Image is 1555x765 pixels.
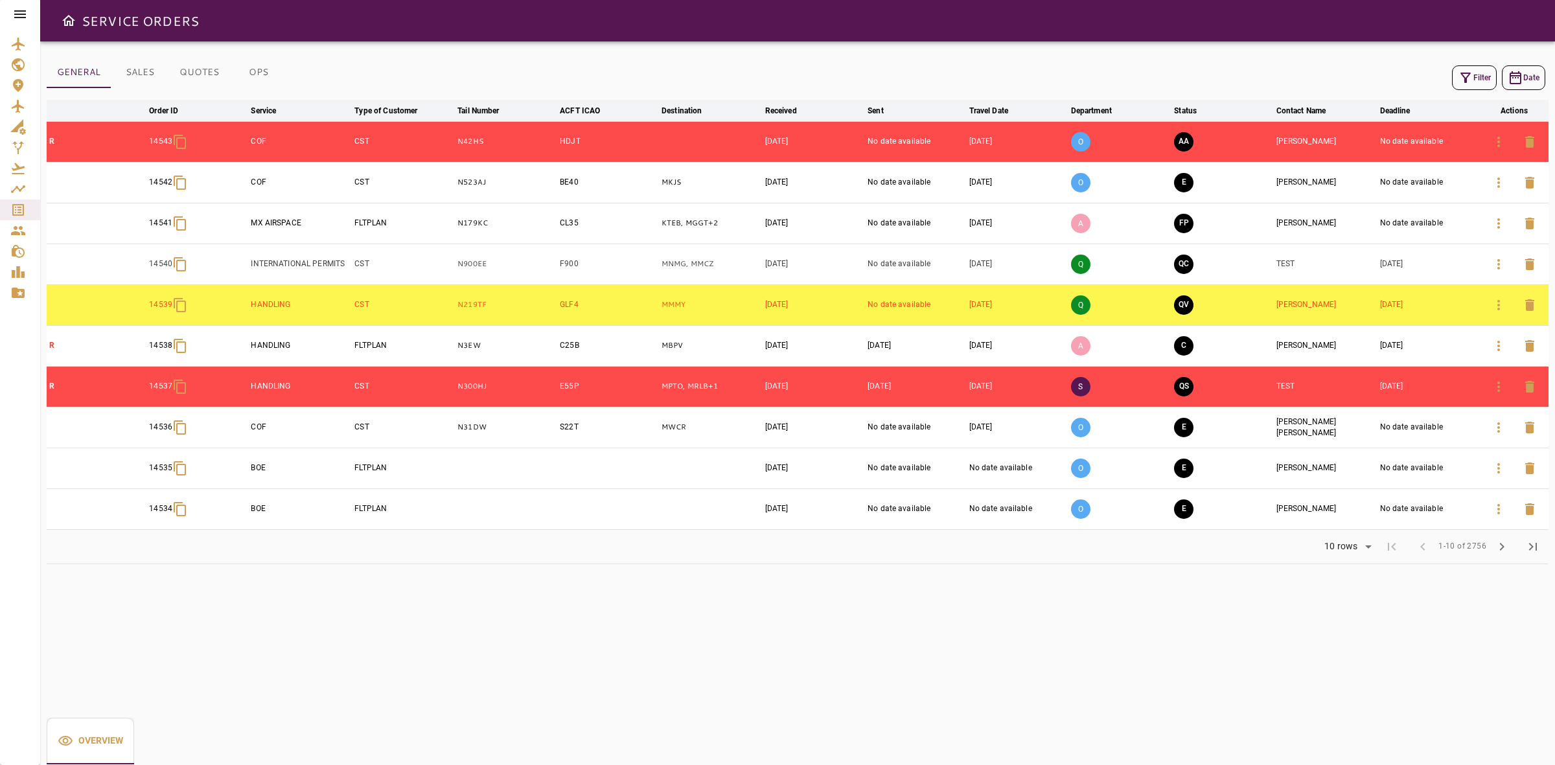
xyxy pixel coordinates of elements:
button: CLOSED [1174,336,1193,356]
p: O [1071,499,1090,519]
span: Order ID [149,103,195,119]
button: Delete [1514,249,1545,280]
td: [PERSON_NAME] [1274,325,1377,366]
td: [DATE] [865,325,966,366]
button: Delete [1514,126,1545,157]
button: EXECUTION [1174,499,1193,519]
td: [DATE] [967,203,1068,244]
p: O [1071,418,1090,437]
p: R [49,381,144,392]
td: CST [352,244,455,284]
td: No date available [865,244,966,284]
span: Last Page [1517,531,1549,562]
td: FLTPLAN [352,488,455,529]
p: 14543 [149,136,172,147]
td: [PERSON_NAME] [1274,162,1377,203]
td: [DATE] [967,407,1068,448]
button: Delete [1514,453,1545,484]
button: Details [1483,494,1514,525]
p: MWCR [662,422,760,433]
button: Details [1483,453,1514,484]
td: FLTPLAN [352,448,455,488]
td: No date available [865,162,966,203]
p: A [1071,336,1090,356]
span: Status [1174,103,1214,119]
p: MBPV [662,340,760,351]
td: No date available [967,488,1068,529]
p: MPTO, MRLB, MGGT [662,381,760,392]
p: N42HS [457,136,555,147]
button: OPS [229,57,288,88]
span: Received [765,103,814,119]
td: INTERNATIONAL PERMITS [248,244,352,284]
td: GLF4 [557,284,659,325]
div: basic tabs example [47,57,288,88]
td: No date available [865,121,966,162]
td: BOE [248,488,352,529]
td: CST [352,121,455,162]
td: TEST [1274,244,1377,284]
button: Delete [1514,208,1545,239]
button: QUOTE SENT [1174,377,1193,396]
td: [DATE] [763,162,865,203]
button: Overview [47,718,134,764]
p: 14535 [149,462,172,474]
span: Sent [868,103,901,119]
td: [DATE] [967,121,1068,162]
td: HANDLING [248,325,352,366]
p: S [1071,377,1090,396]
button: QUOTE VALIDATED [1174,295,1193,315]
td: [DATE] [1377,325,1480,366]
p: KTEB, MGGT, KTEB, MGGT [662,218,760,229]
td: COF [248,407,352,448]
td: [PERSON_NAME] [1274,488,1377,529]
td: [DATE] [763,325,865,366]
span: Service [251,103,293,119]
td: No date available [865,407,966,448]
button: Details [1483,371,1514,402]
button: Details [1483,412,1514,443]
td: COF [248,121,352,162]
button: Details [1483,208,1514,239]
button: Details [1483,290,1514,321]
td: FLTPLAN [352,325,455,366]
div: Type of Customer [354,103,417,119]
p: MKJS [662,177,760,188]
p: Q [1071,255,1090,274]
button: Delete [1514,167,1545,198]
td: [DATE] [1377,366,1480,407]
td: HANDLING [248,284,352,325]
p: 14539 [149,299,172,310]
button: QUOTE CREATED [1174,255,1193,274]
td: [DATE] [763,366,865,407]
td: FLTPLAN [352,203,455,244]
span: Previous Page [1407,531,1438,562]
p: 14540 [149,258,172,269]
button: Open drawer [56,8,82,34]
td: No date available [1377,162,1480,203]
p: 14536 [149,422,172,433]
div: basic tabs example [47,718,134,764]
td: HANDLING [248,366,352,407]
p: 14537 [149,381,172,392]
td: [PERSON_NAME] [1274,284,1377,325]
p: R [49,136,144,147]
td: No date available [865,488,966,529]
td: [DATE] [763,448,865,488]
span: Travel Date [969,103,1025,119]
span: Type of Customer [354,103,434,119]
div: Tail Number [457,103,499,119]
div: Service [251,103,276,119]
td: [DATE] [763,488,865,529]
button: EXECUTION [1174,418,1193,437]
button: Delete [1514,330,1545,361]
p: A [1071,214,1090,233]
td: CST [352,407,455,448]
p: 14541 [149,218,172,229]
button: Delete [1514,494,1545,525]
p: MMMY [662,299,760,310]
p: Q [1071,295,1090,315]
td: S22T [557,407,659,448]
div: Contact Name [1276,103,1326,119]
td: [DATE] [763,284,865,325]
